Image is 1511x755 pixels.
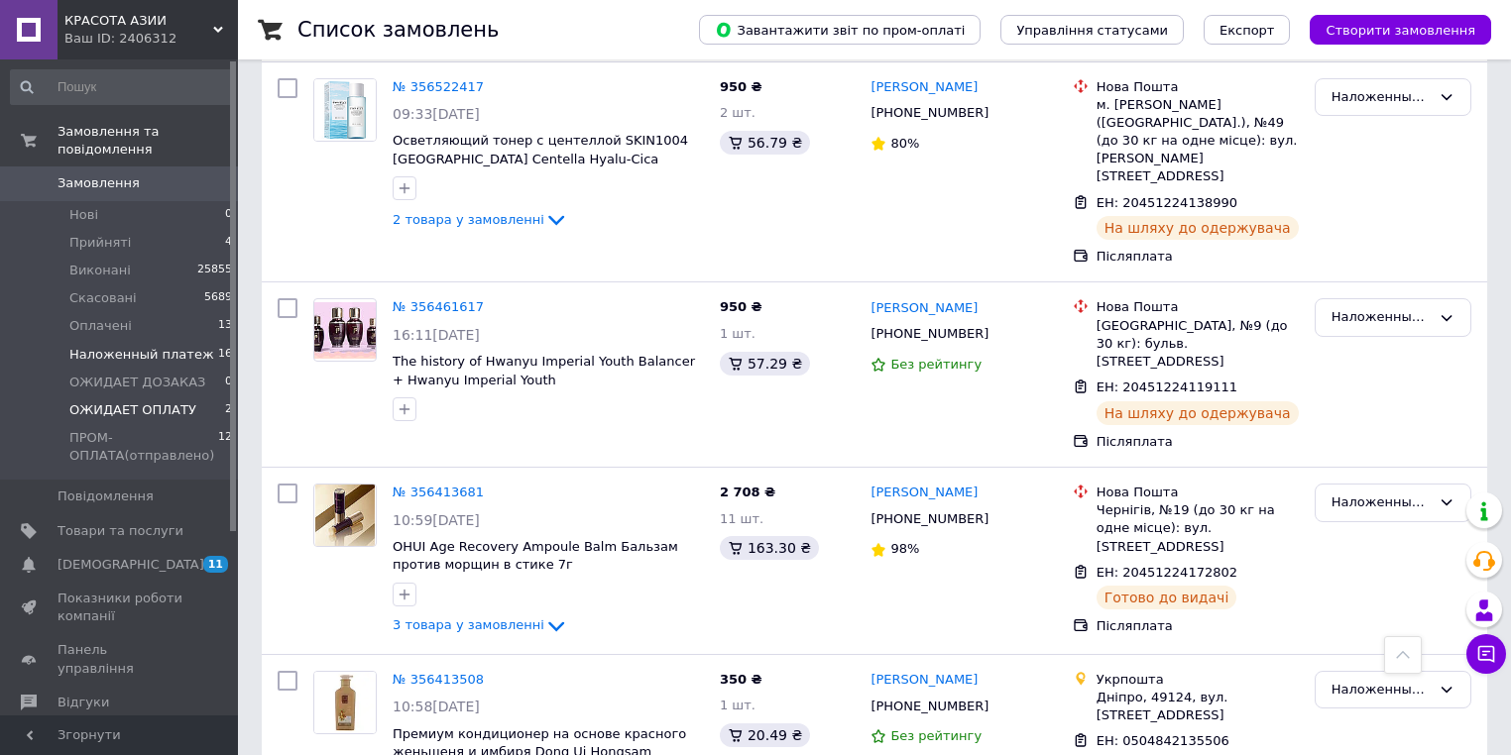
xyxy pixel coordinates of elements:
div: Дніпро, 49124, вул. [STREET_ADDRESS] [1097,689,1299,724]
span: 0 [225,206,232,224]
a: 3 товара у замовленні [393,617,568,632]
span: Відгуки [58,694,109,711]
span: [PHONE_NUMBER] [871,105,988,120]
div: Післяплата [1097,433,1299,451]
div: Наложенный платеж [1332,492,1431,513]
a: № 356413508 [393,672,484,687]
span: Без рейтингу [890,357,982,372]
span: [PHONE_NUMBER] [871,326,988,341]
a: № 356522417 [393,79,484,94]
img: Фото товару [314,79,376,141]
a: [PERSON_NAME] [871,299,978,318]
span: Створити замовлення [1326,23,1475,38]
div: Післяплата [1097,617,1299,635]
a: The history of Hwanyu Imperial Youth Balancer + Hwanyu Imperial Youth Emulsiоn,премиальный набор ... [393,354,695,405]
span: Товари та послуги [58,522,183,540]
a: Фото товару [313,78,377,142]
span: Замовлення [58,174,140,192]
span: 09:33[DATE] [393,106,480,122]
span: Наложенный платеж [69,346,214,364]
span: ОЖИДАЕТ ДОЗАКАЗ [69,374,205,391]
span: Скасовані [69,289,137,307]
span: ЕН: 20451224172802 [1097,565,1237,580]
span: Нові [69,206,98,224]
button: Створити замовлення [1310,15,1491,45]
span: 11 [203,556,228,573]
span: КРАСОТА АЗИИ [64,12,213,30]
button: Управління статусами [1000,15,1184,45]
div: м. [PERSON_NAME] ([GEOGRAPHIC_DATA].), №49 (до 30 кг на одне місце): вул. [PERSON_NAME][STREET_AD... [1097,96,1299,186]
span: 2 [225,401,232,419]
span: Показники роботи компанії [58,590,183,625]
a: [PERSON_NAME] [871,484,978,502]
div: Укрпошта [1097,671,1299,689]
span: 1 шт. [720,698,755,712]
span: Експорт [1220,23,1275,38]
span: 25855 [197,262,232,279]
a: 2 товара у замовленні [393,212,568,227]
div: 56.79 ₴ [720,131,810,155]
div: Наложенный платеж [1332,87,1431,108]
a: Фото товару [313,671,377,734]
span: Виконані [69,262,131,279]
div: Нова Пошта [1097,78,1299,96]
span: 1 шт. [720,326,755,341]
img: Фото товару [315,485,376,546]
span: 4 [225,234,232,252]
span: 16 [218,346,232,364]
div: Ваш ID: 2406312 [64,30,238,48]
span: 98% [890,541,919,556]
div: 57.29 ₴ [720,352,810,376]
img: Фото товару [314,672,376,733]
div: 163.30 ₴ [720,536,819,560]
div: Наложенный платеж [1332,680,1431,701]
span: 2 708 ₴ [720,485,775,499]
button: Завантажити звіт по пром-оплаті [699,15,981,45]
div: Нова Пошта [1097,298,1299,316]
div: Чернігів, №19 (до 30 кг на одне місце): вул. [STREET_ADDRESS] [1097,501,1299,556]
div: 20.49 ₴ [720,723,810,747]
div: Післяплата [1097,248,1299,266]
div: На шляху до одержувача [1097,401,1299,425]
a: Осветляющий тонер с центеллой SKIN1004 [GEOGRAPHIC_DATA] Centella Hyalu-Cica Brightening Toner 21... [393,133,688,184]
a: Фото товару [313,484,377,547]
span: 10:59[DATE] [393,512,480,528]
span: Завантажити звіт по пром-оплаті [715,21,965,39]
span: 950 ₴ [720,79,762,94]
div: Наложенный платеж [1332,307,1431,328]
span: Повідомлення [58,487,154,505]
div: Готово до видачі [1097,586,1237,609]
span: [DEMOGRAPHIC_DATA] [58,556,204,574]
a: Створити замовлення [1290,22,1491,37]
span: [PHONE_NUMBER] [871,511,988,526]
span: ПРОМ-ОПЛАТА(отправлено) [69,429,218,465]
span: Прийняті [69,234,131,252]
a: Фото товару [313,298,377,362]
img: Фото товару [314,302,376,360]
span: [PHONE_NUMBER] [871,699,988,713]
span: 2 товара у замовленні [393,212,544,227]
span: 10:58[DATE] [393,699,480,714]
span: Панель управління [58,641,183,677]
span: 0 [225,374,232,391]
span: 11 шт. [720,511,763,526]
a: [PERSON_NAME] [871,671,978,690]
span: 5689 [204,289,232,307]
span: 13 [218,317,232,335]
span: 12 [218,429,232,465]
span: 950 ₴ [720,299,762,314]
span: 3 товара у замовленні [393,618,544,633]
span: 2 шт. [720,105,755,120]
span: ЕН: 20451224138990 [1097,195,1237,210]
div: На шляху до одержувача [1097,216,1299,240]
div: Нова Пошта [1097,484,1299,501]
span: 350 ₴ [720,672,762,687]
div: [GEOGRAPHIC_DATA], №9 (до 30 кг): бульв. [STREET_ADDRESS] [1097,317,1299,372]
a: OHUI Age Recovery Ampoule Balm Бальзам против морщин в стике 7г [393,539,678,573]
span: ОЖИДАЕТ ОПЛАТУ [69,401,196,419]
span: 80% [890,136,919,151]
a: № 356461617 [393,299,484,314]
